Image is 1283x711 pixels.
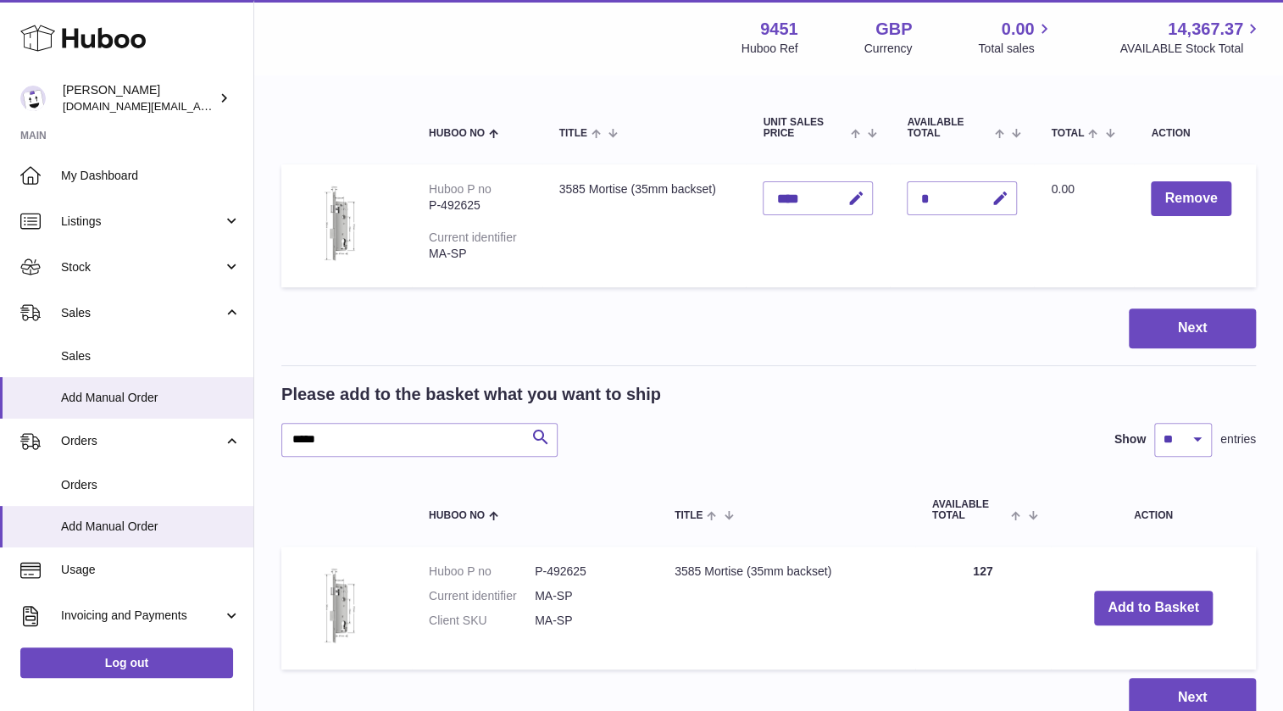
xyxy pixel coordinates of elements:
span: AVAILABLE Total [932,499,1008,521]
span: Listings [61,214,223,230]
dt: Client SKU [429,613,535,629]
div: [PERSON_NAME] [63,82,215,114]
strong: GBP [875,18,912,41]
th: Action [1051,482,1256,538]
a: 0.00 Total sales [978,18,1053,57]
span: Add Manual Order [61,390,241,406]
a: Log out [20,647,233,678]
span: AVAILABLE Total [907,117,991,139]
span: Add Manual Order [61,519,241,535]
button: Next [1129,308,1256,348]
td: 3585 Mortise (35mm backset) [658,547,915,669]
span: Invoicing and Payments [61,608,223,624]
span: [DOMAIN_NAME][EMAIL_ADDRESS][DOMAIN_NAME] [63,99,337,113]
div: Huboo Ref [741,41,798,57]
img: 3585 Mortise (35mm backset) [298,181,383,266]
span: entries [1220,431,1256,447]
dd: MA-SP [535,588,641,604]
span: Unit Sales Price [763,117,847,139]
img: 3585 Mortise (35mm backset) [298,564,383,648]
dd: MA-SP [535,613,641,629]
a: 14,367.37 AVAILABLE Stock Total [1119,18,1263,57]
span: AVAILABLE Stock Total [1119,41,1263,57]
span: My Dashboard [61,168,241,184]
span: Title [675,510,703,521]
img: amir.ch@gmail.com [20,86,46,111]
span: Orders [61,433,223,449]
span: Orders [61,477,241,493]
button: Remove [1151,181,1230,216]
dd: P-492625 [535,564,641,580]
strong: 9451 [760,18,798,41]
span: Huboo no [429,128,485,139]
td: 127 [915,547,1051,669]
span: Usage [61,562,241,578]
dt: Huboo P no [429,564,535,580]
span: Sales [61,348,241,364]
span: 14,367.37 [1168,18,1243,41]
span: Stock [61,259,223,275]
span: Huboo no [429,510,485,521]
button: Add to Basket [1094,591,1213,625]
span: Total sales [978,41,1053,57]
label: Show [1114,431,1146,447]
dt: Current identifier [429,588,535,604]
div: P-492625 [429,197,525,214]
span: Title [559,128,587,139]
div: MA-SP [429,246,525,262]
span: 0.00 [1051,182,1074,196]
span: Sales [61,305,223,321]
h2: Please add to the basket what you want to ship [281,383,661,406]
div: Action [1151,128,1239,139]
div: Currency [864,41,913,57]
td: 3585 Mortise (35mm backset) [542,164,747,287]
div: Current identifier [429,231,517,244]
span: Total [1051,128,1084,139]
span: 0.00 [1002,18,1035,41]
div: Huboo P no [429,182,492,196]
